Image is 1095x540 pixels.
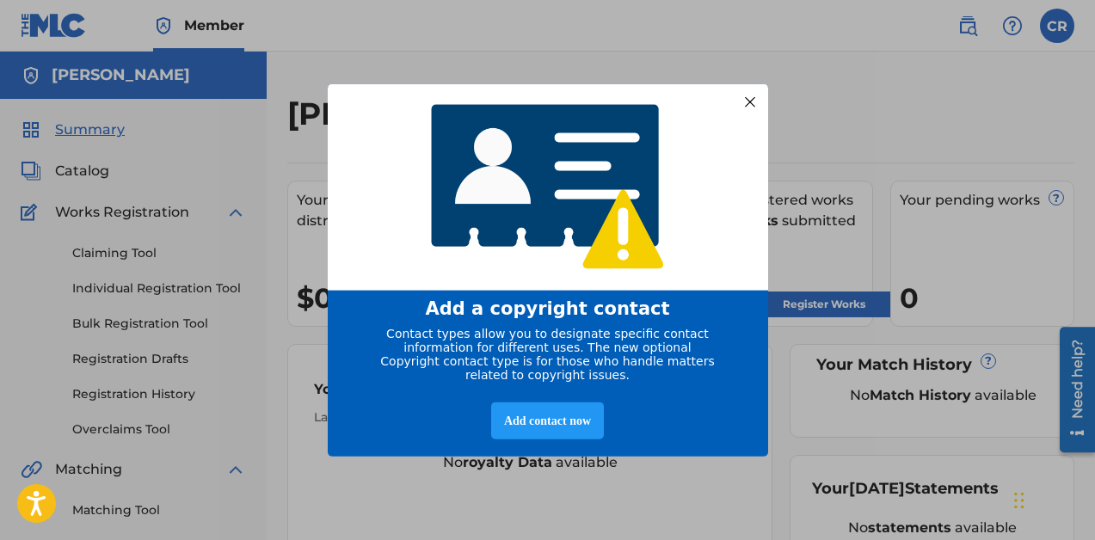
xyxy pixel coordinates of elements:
div: Open Resource Center [13,6,48,132]
img: 4768233920565408.png [420,92,676,282]
div: Need help? [19,19,42,98]
div: Add contact now [491,402,604,439]
div: entering modal [328,84,768,457]
div: Add a copyright contact [349,298,747,318]
span: Contact types allow you to designate specific contact information for different uses. The new opt... [380,326,714,381]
